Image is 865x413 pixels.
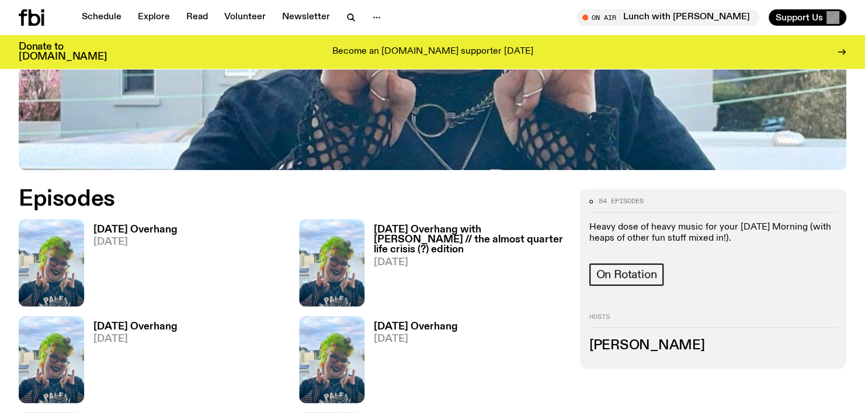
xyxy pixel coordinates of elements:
h3: [DATE] Overhang with [PERSON_NAME] // the almost quarter life crisis (?) edition [374,225,565,255]
span: Tune in live [589,13,753,22]
h3: Donate to [DOMAIN_NAME] [19,42,107,62]
a: Read [179,9,215,26]
a: [DATE] Overhang with [PERSON_NAME] // the almost quarter life crisis (?) edition[DATE] [364,225,565,306]
a: On Rotation [589,263,664,286]
a: Explore [131,9,177,26]
h3: [PERSON_NAME] [589,339,837,352]
a: Newsletter [275,9,337,26]
h2: Episodes [19,189,566,210]
span: [DATE] [93,334,178,344]
h3: [DATE] Overhang [374,322,458,332]
p: Heavy dose of heavy music for your [DATE] Morning (with heaps of other fun stuff mixed in!). [589,222,837,244]
a: Volunteer [217,9,273,26]
a: Schedule [75,9,128,26]
button: On AirLunch with [PERSON_NAME] [576,9,759,26]
a: [DATE] Overhang[DATE] [84,322,178,403]
a: [DATE] Overhang[DATE] [364,322,458,403]
p: Become an [DOMAIN_NAME] supporter [DATE] [332,47,533,57]
span: [DATE] [374,334,458,344]
h2: Hosts [589,314,837,328]
button: Support Us [769,9,846,26]
a: [DATE] Overhang[DATE] [84,225,178,306]
span: [DATE] [374,258,565,268]
span: Support Us [776,12,823,23]
h3: [DATE] Overhang [93,225,178,235]
span: On Rotation [596,268,657,281]
h3: [DATE] Overhang [93,322,178,332]
span: 84 episodes [599,198,644,204]
span: [DATE] [93,237,178,247]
